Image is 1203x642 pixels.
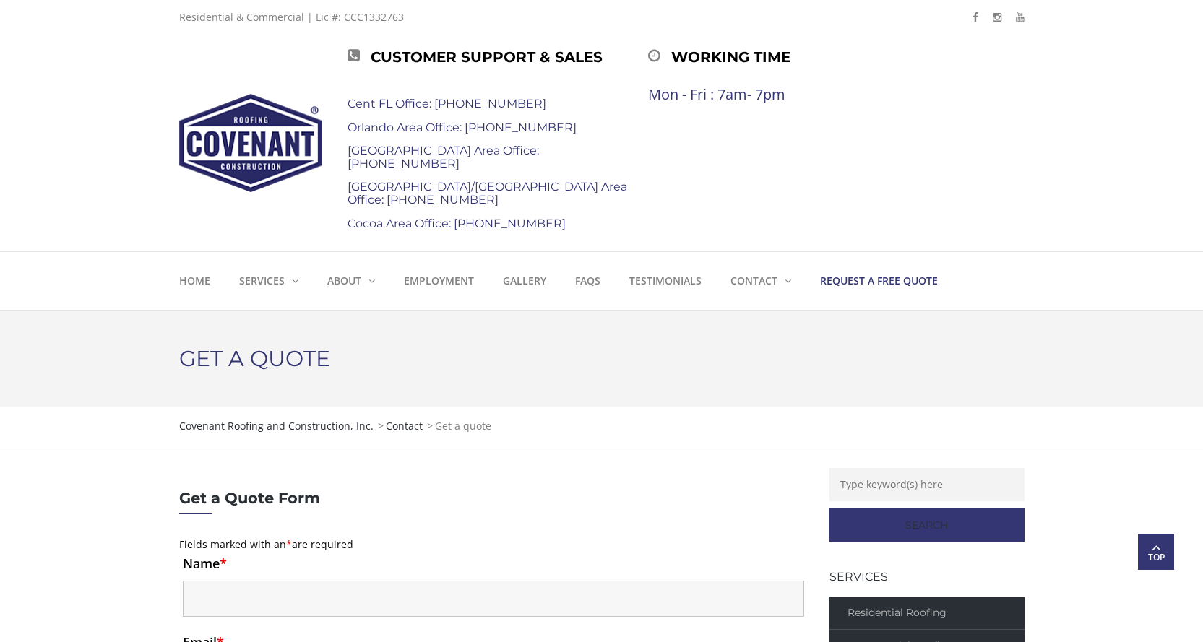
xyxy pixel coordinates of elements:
h2: SERVICES [829,571,1025,584]
label: Name [183,556,227,571]
a: Contact [716,252,806,310]
a: FAQs [561,252,615,310]
a: About [313,252,389,310]
div: Fields marked with an are required [179,536,808,553]
div: Mon - Fri : 7am- 7pm [648,87,948,103]
a: Residential Roofing [829,597,1025,630]
span: Get a quote [435,419,491,433]
a: Request a Free Quote [806,252,952,310]
strong: Services [239,274,285,287]
a: Employment [389,252,488,310]
strong: Gallery [503,274,546,287]
input: Type keyword(s) here [829,468,1025,501]
a: Cocoa Area Office: [PHONE_NUMBER] [348,217,566,230]
a: Gallery [488,252,561,310]
strong: Home [179,274,210,287]
img: Covenant Roofing and Construction, Inc. [179,94,322,192]
a: Testimonials [615,252,716,310]
a: [GEOGRAPHIC_DATA]/[GEOGRAPHIC_DATA] Area Office: [PHONE_NUMBER] [348,180,627,207]
div: > > [179,417,1025,435]
a: Home [179,252,225,310]
a: Cent FL Office: [PHONE_NUMBER] [348,97,546,110]
span: Covenant Roofing and Construction, Inc. [179,419,374,433]
a: Services [225,252,313,310]
h1: Get a quote [179,332,1025,385]
strong: Contact [730,274,777,287]
strong: Employment [404,274,474,287]
a: Top [1138,534,1174,570]
strong: FAQs [575,274,600,287]
input: Search [829,508,1025,542]
strong: About [327,274,361,287]
span: Top [1138,550,1174,565]
div: Working time [648,45,948,69]
a: Orlando Area Office: [PHONE_NUMBER] [348,121,577,134]
strong: Request a Free Quote [820,274,938,287]
h3: Get a Quote Form [179,490,808,506]
div: Customer Support & Sales [348,45,647,69]
strong: Testimonials [629,274,702,287]
a: Contact [386,419,425,433]
a: Covenant Roofing and Construction, Inc. [179,419,376,433]
span: Contact [386,419,423,433]
a: [GEOGRAPHIC_DATA] Area Office: [PHONE_NUMBER] [348,144,539,170]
